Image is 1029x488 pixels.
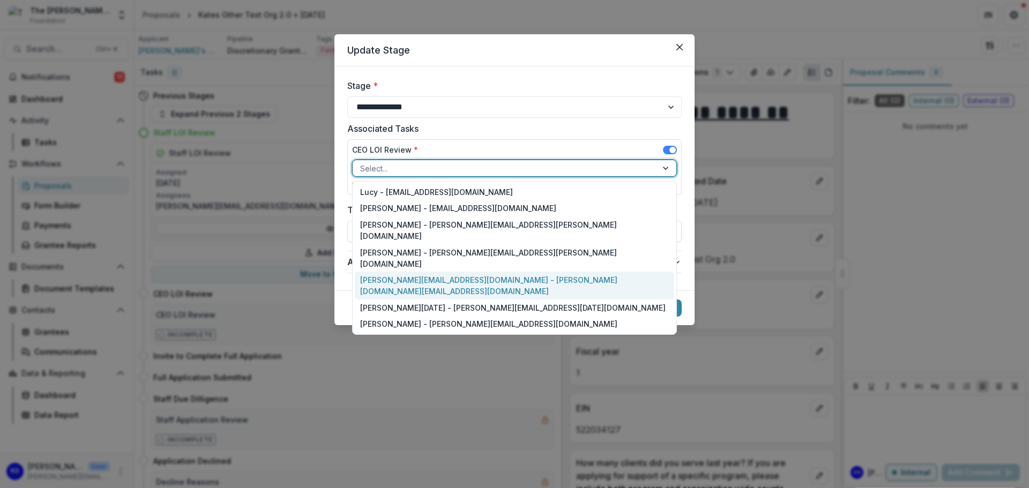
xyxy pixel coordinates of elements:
[347,79,675,92] label: Stage
[355,184,674,200] div: Lucy - [EMAIL_ADDRESS][DOMAIN_NAME]
[334,34,695,66] header: Update Stage
[355,216,674,244] div: [PERSON_NAME] - [PERSON_NAME][EMAIL_ADDRESS][PERSON_NAME][DOMAIN_NAME]
[347,251,682,273] button: Advanced Configuration
[355,200,674,217] div: [PERSON_NAME] - [EMAIL_ADDRESS][DOMAIN_NAME]
[355,316,674,333] div: [PERSON_NAME] - [PERSON_NAME][EMAIL_ADDRESS][DOMAIN_NAME]
[347,256,673,268] span: Advanced Configuration
[352,144,418,155] label: CEO LOI Review
[347,204,675,216] label: Task Due Date
[355,272,674,299] div: [PERSON_NAME][EMAIL_ADDRESS][DOMAIN_NAME] - [PERSON_NAME][DOMAIN_NAME][EMAIL_ADDRESS][DOMAIN_NAME]
[347,122,675,135] label: Associated Tasks
[355,244,674,272] div: [PERSON_NAME] - [PERSON_NAME][EMAIL_ADDRESS][PERSON_NAME][DOMAIN_NAME]
[355,299,674,316] div: [PERSON_NAME][DATE] - [PERSON_NAME][EMAIL_ADDRESS][DATE][DOMAIN_NAME]
[671,39,688,56] button: Close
